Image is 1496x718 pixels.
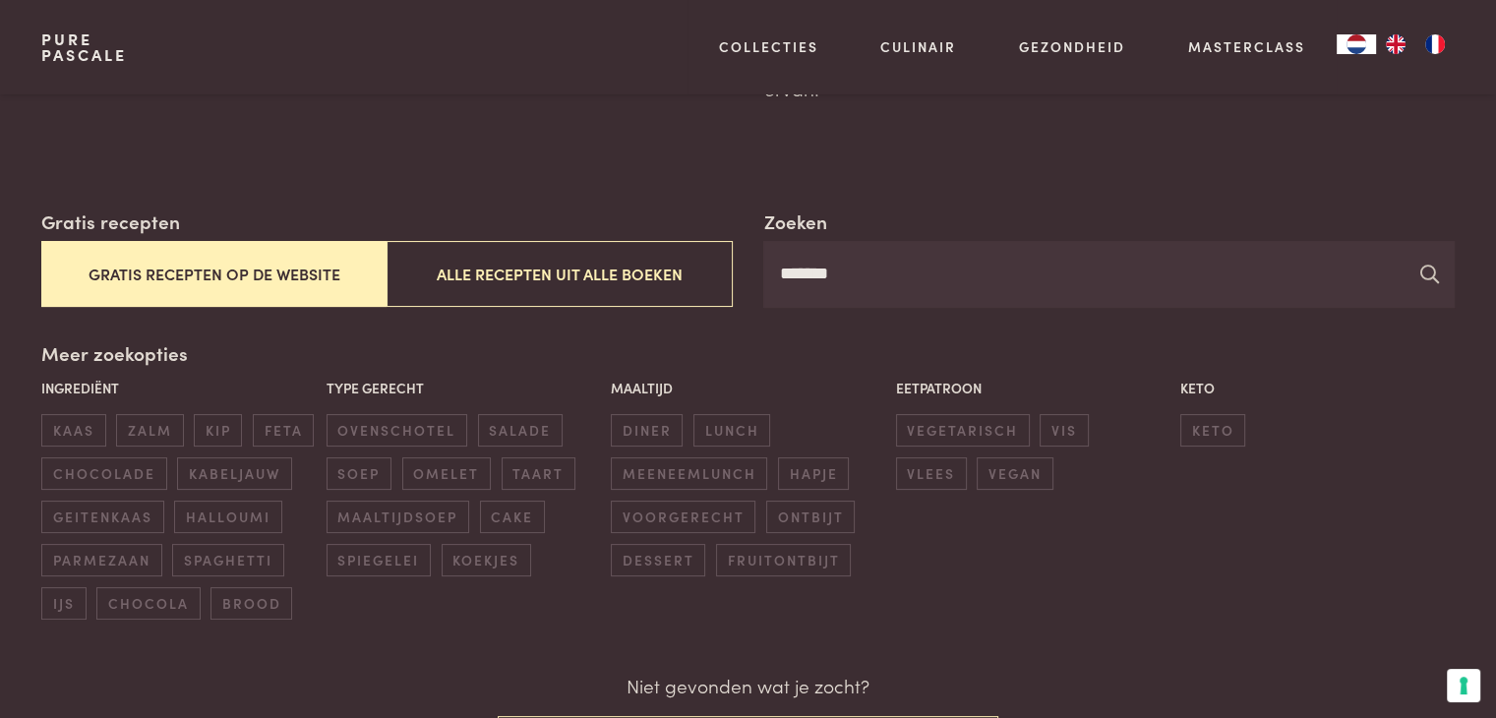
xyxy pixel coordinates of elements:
label: Gratis recepten [41,208,180,236]
span: vis [1040,414,1088,447]
span: cake [480,501,545,533]
span: voorgerecht [611,501,755,533]
span: keto [1180,414,1245,447]
p: Keto [1180,378,1455,398]
span: dessert [611,544,705,576]
span: halloumi [174,501,281,533]
button: Alle recepten uit alle boeken [387,241,732,307]
p: Eetpatroon [896,378,1170,398]
span: hapje [778,457,849,490]
span: ontbijt [766,501,855,533]
span: kaas [41,414,105,447]
a: NL [1337,34,1376,54]
span: parmezaan [41,544,161,576]
span: omelet [402,457,491,490]
span: feta [253,414,314,447]
span: lunch [693,414,770,447]
span: taart [502,457,575,490]
span: meeneemlunch [611,457,767,490]
span: brood [210,587,292,620]
p: Niet gevonden wat je zocht? [627,672,869,700]
a: Masterclass [1188,36,1305,57]
span: vegan [977,457,1052,490]
span: vlees [896,457,967,490]
span: diner [611,414,683,447]
ul: Language list [1376,34,1455,54]
span: ovenschotel [327,414,467,447]
label: Zoeken [763,208,826,236]
a: Culinair [880,36,956,57]
span: geitenkaas [41,501,163,533]
a: Collecties [719,36,818,57]
p: Ingrediënt [41,378,316,398]
p: Type gerecht [327,378,601,398]
span: chocola [96,587,200,620]
span: chocolade [41,457,166,490]
span: ijs [41,587,86,620]
aside: Language selected: Nederlands [1337,34,1455,54]
span: zalm [116,414,183,447]
a: EN [1376,34,1415,54]
a: PurePascale [41,31,127,63]
span: soep [327,457,391,490]
button: Gratis recepten op de website [41,241,387,307]
span: vegetarisch [896,414,1030,447]
button: Uw voorkeuren voor toestemming voor trackingtechnologieën [1447,669,1480,702]
a: Gezondheid [1019,36,1125,57]
a: FR [1415,34,1455,54]
span: salade [478,414,563,447]
span: koekjes [442,544,531,576]
span: kabeljauw [177,457,291,490]
p: Maaltijd [611,378,885,398]
div: Language [1337,34,1376,54]
span: maaltijdsoep [327,501,469,533]
span: kip [194,414,242,447]
span: fruitontbijt [716,544,851,576]
span: spaghetti [172,544,283,576]
span: spiegelei [327,544,431,576]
